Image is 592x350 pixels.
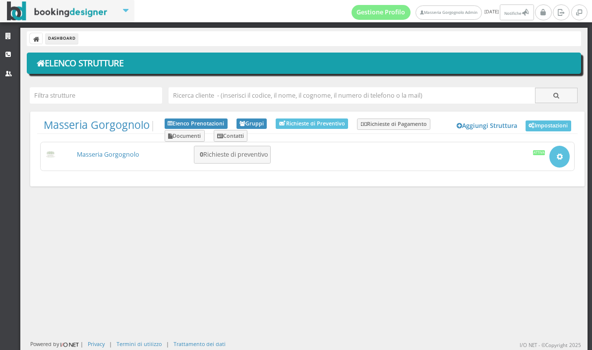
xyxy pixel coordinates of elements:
[200,150,203,159] b: 0
[169,87,535,104] input: Ricerca cliente - (inserisci il codice, il nome, il cognome, il numero di telefono o la mail)
[44,118,156,131] span: |
[174,340,226,348] a: Trattamento dei dati
[46,33,78,44] li: Dashboard
[357,118,430,130] a: Richieste di Pagamento
[117,340,162,348] a: Termini di utilizzo
[276,118,348,129] a: Richieste di Preventivo
[352,4,535,20] span: [DATE]
[500,4,533,20] button: Notifiche
[45,151,57,158] img: 0603869b585f11eeb13b0a069e529790_max100.png
[533,150,545,155] div: Attiva
[237,118,267,129] a: Gruppi
[30,87,162,104] input: Filtra strutture
[214,130,248,142] a: Contatti
[30,340,83,349] div: Powered by |
[452,118,523,133] a: Aggiungi Struttura
[165,130,205,142] a: Documenti
[166,340,169,348] div: |
[44,117,150,132] a: Masseria Gorgognolo
[352,5,411,20] a: Gestione Profilo
[165,118,228,129] a: Elenco Prenotazioni
[194,146,271,164] button: 0Richieste di preventivo
[59,341,80,349] img: ionet_small_logo.png
[415,5,482,20] a: Masseria Gorgognolo Admin
[77,150,139,159] a: Masseria Gorgognolo
[88,340,105,348] a: Privacy
[526,120,571,131] a: Impostazioni
[7,1,108,21] img: BookingDesigner.com
[109,340,112,348] div: |
[34,55,575,72] h1: Elenco Strutture
[197,151,268,158] h5: Richieste di preventivo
